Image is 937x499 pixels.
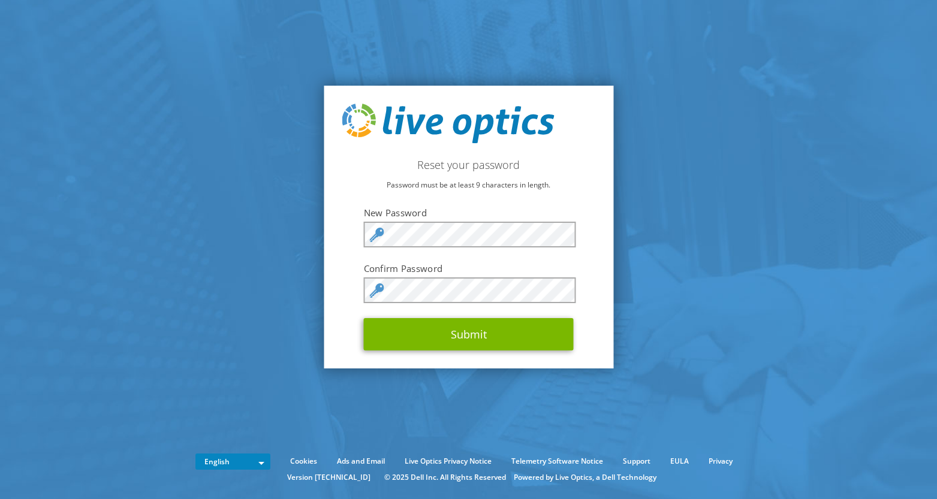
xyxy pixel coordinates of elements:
[342,158,595,171] h2: Reset your password
[502,455,612,468] a: Telemetry Software Notice
[614,455,659,468] a: Support
[364,207,574,219] label: New Password
[396,455,501,468] a: Live Optics Privacy Notice
[281,455,326,468] a: Cookies
[661,455,698,468] a: EULA
[364,318,574,350] button: Submit
[364,262,574,274] label: Confirm Password
[378,471,512,484] li: © 2025 Dell Inc. All Rights Reserved
[700,455,742,468] a: Privacy
[342,104,554,143] img: live_optics_svg.svg
[514,471,656,484] li: Powered by Live Optics, a Dell Technology
[281,471,376,484] li: Version [TECHNICAL_ID]
[342,179,595,192] p: Password must be at least 9 characters in length.
[328,455,394,468] a: Ads and Email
